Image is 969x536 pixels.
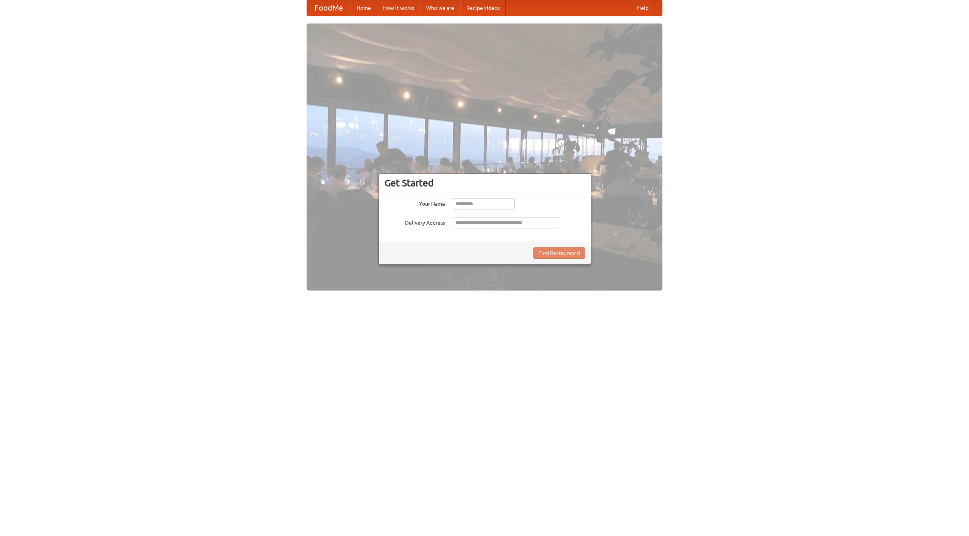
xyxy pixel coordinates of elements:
a: Recipe videos [460,0,506,16]
a: Help [631,0,654,16]
a: Who we are [420,0,460,16]
a: How it works [377,0,420,16]
label: Delivery Address [385,217,445,227]
a: Home [351,0,377,16]
label: Your Name [385,198,445,208]
a: FoodMe [307,0,351,16]
button: Find Restaurants! [533,247,585,259]
h3: Get Started [385,177,585,189]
